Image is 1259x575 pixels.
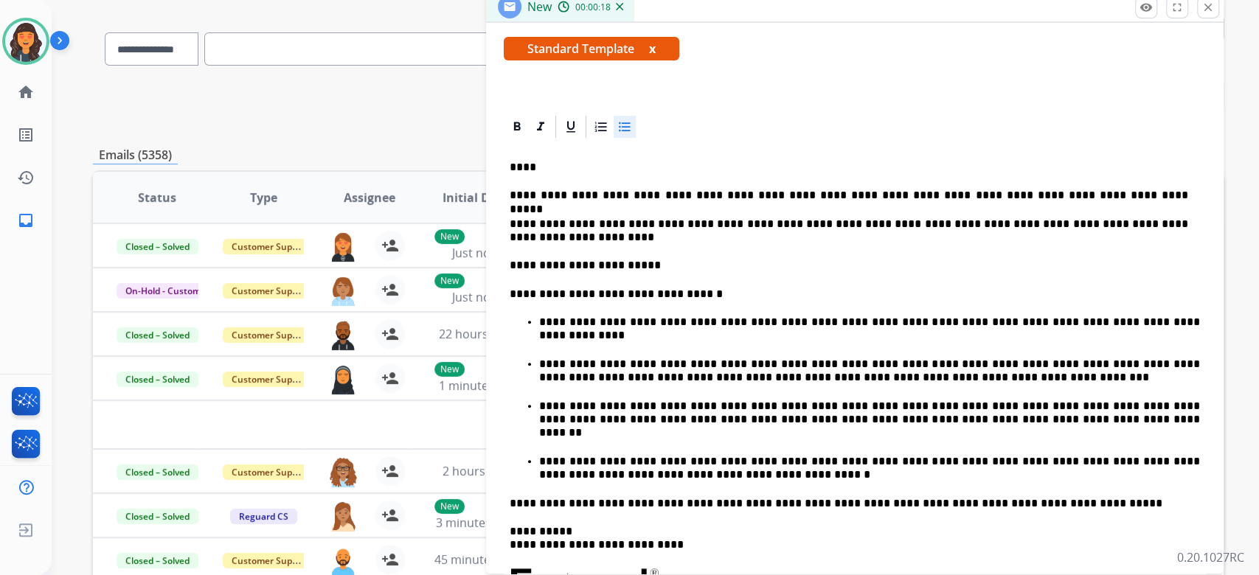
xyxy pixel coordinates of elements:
span: 22 hours ago [439,326,512,342]
span: On-Hold - Customer [117,283,218,299]
p: New [434,229,465,244]
div: Italic [530,116,552,138]
mat-icon: person_add [381,462,399,480]
p: New [434,499,465,514]
span: Closed – Solved [117,372,198,387]
div: Bold [506,116,528,138]
img: agent-avatar [328,231,358,262]
mat-icon: person_add [381,237,399,254]
div: Ordered List [590,116,612,138]
mat-icon: person_add [381,325,399,343]
span: 1 minute ago [439,377,512,394]
button: x [649,40,656,57]
div: Underline [560,116,582,138]
span: Customer Support [223,372,319,387]
img: agent-avatar [328,501,358,532]
mat-icon: inbox [17,212,35,229]
mat-icon: person_add [381,369,399,387]
span: Customer Support [223,283,319,299]
img: agent-avatar [328,319,358,350]
mat-icon: remove_red_eye [1140,1,1153,14]
span: Just now [451,289,499,305]
span: Customer Support [223,464,319,480]
span: Just now [451,245,499,261]
mat-icon: person_add [381,506,399,524]
span: Closed – Solved [117,464,198,480]
mat-icon: person_add [381,551,399,568]
p: New [434,273,465,288]
span: Assignee [344,189,395,206]
span: Initial Date [442,189,508,206]
mat-icon: fullscreen [1170,1,1184,14]
mat-icon: close [1201,1,1215,14]
mat-icon: history [17,169,35,187]
span: Closed – Solved [117,327,198,343]
span: Customer Support [223,553,319,568]
mat-icon: person_add [381,281,399,299]
span: 2 hours ago [442,463,508,479]
span: Customer Support [223,327,319,343]
img: agent-avatar [328,456,358,487]
span: Customer Support [223,239,319,254]
p: Emails (5358) [93,146,178,164]
img: avatar [5,21,46,62]
span: Type [250,189,277,206]
div: Bullet List [614,116,636,138]
span: Reguard CS [230,509,297,524]
img: agent-avatar [328,275,358,306]
span: Closed – Solved [117,553,198,568]
span: 45 minutes ago [434,551,520,568]
img: agent-avatar [328,363,358,394]
span: Closed – Solved [117,239,198,254]
p: 0.20.1027RC [1177,548,1244,566]
span: Standard Template [504,37,679,60]
p: New [434,362,465,377]
mat-icon: home [17,83,35,101]
span: Closed – Solved [117,509,198,524]
span: 3 minutes ago [436,515,515,531]
span: 00:00:18 [575,1,611,13]
mat-icon: list_alt [17,126,35,144]
span: Status [138,189,176,206]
